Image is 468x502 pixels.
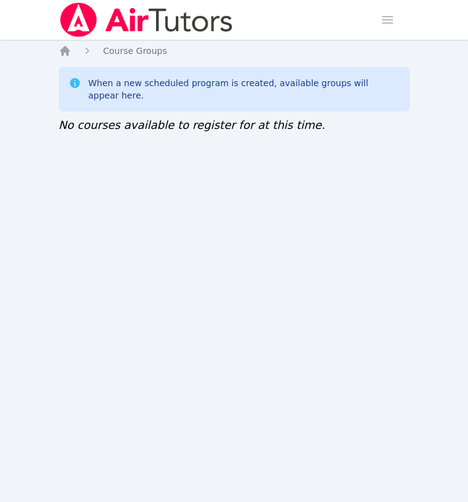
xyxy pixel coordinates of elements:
[89,77,400,102] div: When a new scheduled program is created, available groups will appear here.
[59,45,410,57] nav: Breadcrumb
[59,2,234,37] img: Air Tutors
[103,46,167,56] span: Course Groups
[59,118,326,131] span: No courses available to register for at this time.
[103,45,167,57] a: Course Groups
